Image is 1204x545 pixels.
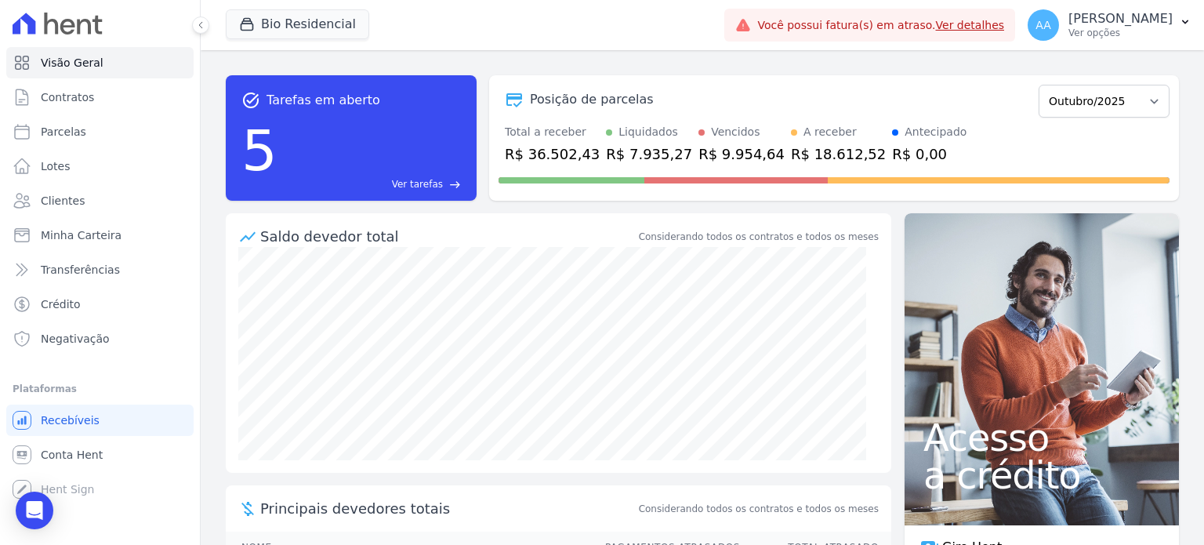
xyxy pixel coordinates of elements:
div: Vencidos [711,124,760,140]
div: A receber [803,124,857,140]
span: Visão Geral [41,55,103,71]
div: Total a receber [505,124,600,140]
span: Conta Hent [41,447,103,463]
div: R$ 7.935,27 [606,144,692,165]
div: Posição de parcelas [530,90,654,109]
a: Recebíveis [6,405,194,436]
span: task_alt [241,91,260,110]
div: R$ 9.954,64 [698,144,785,165]
div: Open Intercom Messenger [16,492,53,529]
span: AA [1035,20,1051,31]
a: Crédito [6,289,194,320]
button: AA [PERSON_NAME] Ver opções [1015,3,1204,47]
p: [PERSON_NAME] [1068,11,1173,27]
span: Principais devedores totais [260,498,636,519]
span: Contratos [41,89,94,105]
span: a crédito [923,456,1160,494]
a: Visão Geral [6,47,194,78]
span: Crédito [41,296,81,312]
span: Ver tarefas [392,177,443,191]
span: Minha Carteira [41,227,121,243]
span: Parcelas [41,124,86,140]
div: R$ 18.612,52 [791,144,886,165]
button: Bio Residencial [226,9,369,39]
a: Transferências [6,254,194,285]
a: Conta Hent [6,439,194,471]
a: Lotes [6,151,194,182]
span: Negativação [41,331,110,347]
p: Ver opções [1068,27,1173,39]
span: east [449,179,461,191]
div: R$ 0,00 [892,144,966,165]
span: Você possui fatura(s) em atraso. [757,17,1004,34]
div: Plataformas [13,380,187,398]
a: Contratos [6,82,194,113]
span: Recebíveis [41,412,100,428]
span: Lotes [41,158,71,174]
a: Minha Carteira [6,220,194,251]
span: Considerando todos os contratos e todos os meses [639,502,879,516]
div: Considerando todos os contratos e todos os meses [639,230,879,244]
div: Liquidados [618,124,678,140]
div: 5 [241,110,277,191]
a: Ver detalhes [936,19,1005,31]
span: Tarefas em aberto [267,91,380,110]
a: Ver tarefas east [284,177,461,191]
div: Antecipado [905,124,966,140]
a: Parcelas [6,116,194,147]
div: Saldo devedor total [260,226,636,247]
span: Acesso [923,419,1160,456]
span: Clientes [41,193,85,209]
a: Negativação [6,323,194,354]
div: R$ 36.502,43 [505,144,600,165]
span: Transferências [41,262,120,278]
a: Clientes [6,185,194,216]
